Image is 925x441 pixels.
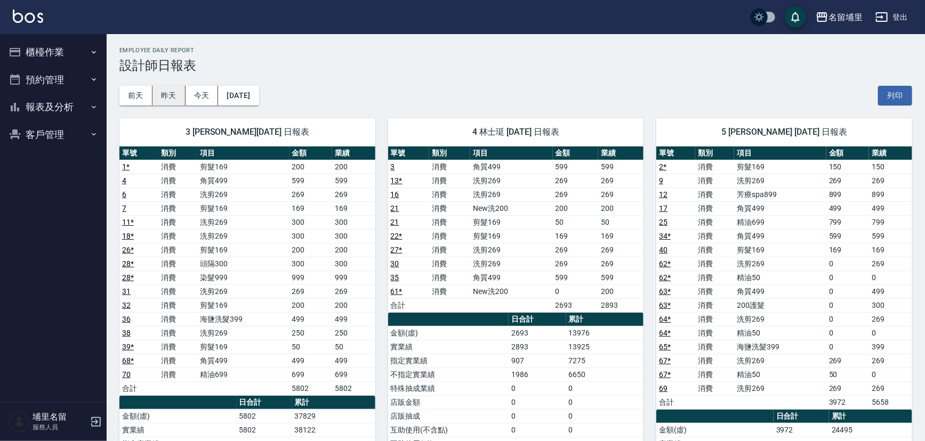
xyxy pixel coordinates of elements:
a: 12 [659,190,667,199]
td: 消費 [158,257,197,271]
td: 剪髮169 [734,243,826,257]
td: 269 [869,174,912,187]
td: 洗剪269 [734,174,826,187]
button: 今天 [186,86,219,105]
td: 芳療spa899 [734,187,826,201]
td: 269 [598,187,644,201]
td: 300 [332,257,375,271]
button: 登出 [871,7,912,27]
td: 實業績 [119,423,237,437]
td: 999 [289,271,333,284]
td: 消費 [695,243,734,257]
td: 洗剪269 [197,229,289,243]
table: a dense table [388,146,644,313]
a: 16 [391,190,399,199]
td: 300 [289,215,333,229]
td: 消費 [695,160,734,174]
td: 200 [553,201,598,215]
span: 3 [PERSON_NAME][DATE] 日報表 [132,127,363,137]
td: 消費 [695,229,734,243]
a: 32 [122,301,131,309]
td: 150 [869,160,912,174]
td: 269 [869,381,912,395]
td: 0 [826,340,870,354]
a: 35 [391,273,399,282]
td: 消費 [429,201,470,215]
a: 7 [122,204,126,213]
td: 50 [289,340,333,354]
td: 消費 [695,201,734,215]
a: 9 [659,176,663,185]
td: 洗剪269 [470,187,552,201]
td: 消費 [158,340,197,354]
td: 店販抽成 [388,409,509,423]
td: 899 [869,187,912,201]
td: 5802 [289,381,333,395]
a: 69 [659,384,667,393]
th: 項目 [734,146,826,160]
td: 999 [332,271,375,284]
td: 特殊抽成業績 [388,381,509,395]
td: 消費 [695,187,734,201]
td: 金額(虛) [119,409,237,423]
td: 消費 [695,298,734,312]
td: 269 [826,381,870,395]
td: 0 [509,409,566,423]
td: 269 [553,174,598,187]
td: 合計 [388,298,429,312]
button: save [785,6,806,28]
td: 洗剪269 [197,284,289,298]
td: 不指定實業績 [388,367,509,381]
td: 50 [826,367,870,381]
th: 單號 [388,146,429,160]
th: 累計 [566,313,644,326]
td: 洗剪269 [734,257,826,271]
td: 799 [826,215,870,229]
td: 37829 [292,409,375,423]
td: 269 [289,187,333,201]
td: 300 [332,215,375,229]
td: 0 [566,381,644,395]
td: 消費 [158,271,197,284]
td: 2893 [598,298,644,312]
table: a dense table [119,146,375,396]
a: 31 [122,287,131,296]
td: 269 [332,187,375,201]
td: 消費 [429,187,470,201]
td: 消費 [429,229,470,243]
button: [DATE] [218,86,259,105]
td: 599 [598,271,644,284]
td: 0 [826,326,870,340]
td: 599 [598,160,644,174]
h3: 設計師日報表 [119,58,912,73]
td: 0 [509,381,566,395]
td: 洗剪269 [470,257,552,271]
td: 0 [509,423,566,437]
td: 消費 [695,215,734,229]
p: 服務人員 [33,422,87,432]
td: 300 [289,257,333,271]
td: 角質499 [470,160,552,174]
td: 消費 [695,340,734,354]
th: 金額 [826,146,870,160]
td: 3972 [774,423,829,437]
td: 消費 [158,284,197,298]
th: 日合計 [509,313,566,326]
h5: 埔里名留 [33,412,87,422]
td: 洗剪269 [470,174,552,187]
td: 0 [826,257,870,271]
td: 金額(虛) [656,423,774,437]
td: 消費 [158,187,197,201]
button: 報表及分析 [4,93,102,121]
button: 櫃檯作業 [4,38,102,66]
td: 消費 [429,174,470,187]
td: 角質499 [734,284,826,298]
td: 13976 [566,326,644,340]
td: 消費 [429,284,470,298]
td: 499 [826,201,870,215]
td: 599 [289,174,333,187]
th: 類別 [158,146,197,160]
td: 200 [289,298,333,312]
td: 7275 [566,354,644,367]
td: 角質499 [197,174,289,187]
